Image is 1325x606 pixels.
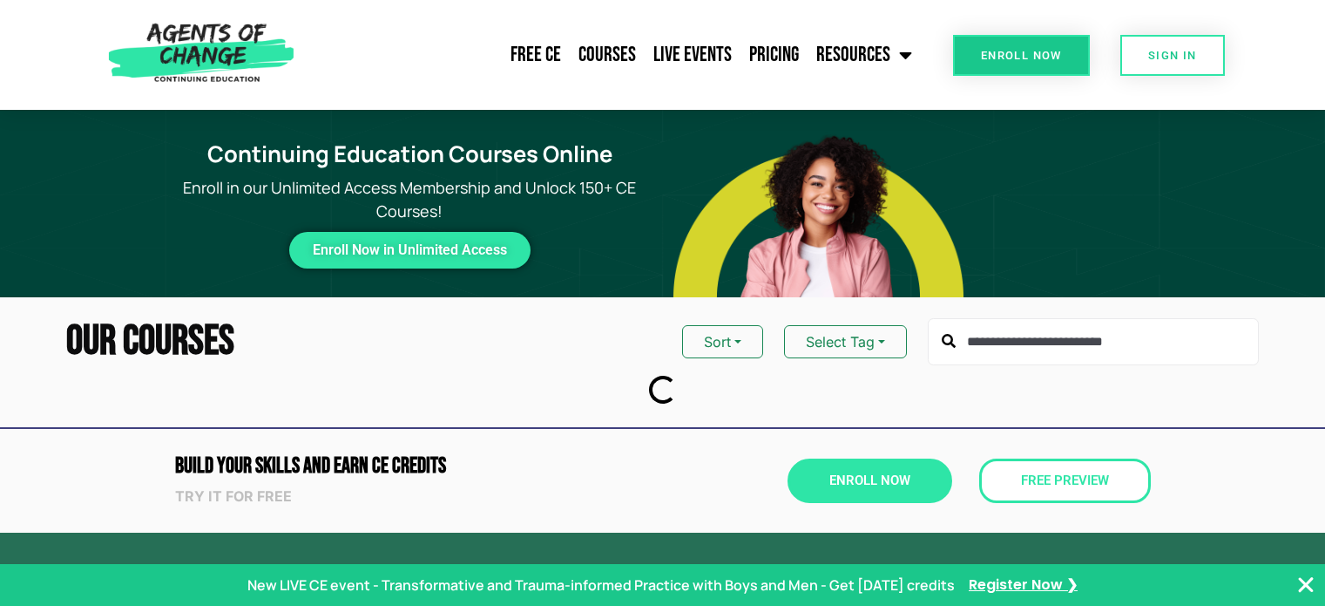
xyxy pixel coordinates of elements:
h2: Build Your Skills and Earn CE CREDITS [175,455,654,477]
p: New LIVE CE event - Transformative and Trauma-informed Practice with Boys and Men - Get [DATE] cr... [247,575,955,596]
strong: Try it for free [175,487,292,505]
span: Enroll Now [829,474,910,487]
button: Close Banner [1295,575,1316,596]
nav: Menu [302,33,921,77]
a: SIGN IN [1120,35,1225,76]
a: Enroll Now [788,459,952,503]
a: Live Events [645,33,740,77]
span: Enroll Now [981,50,1062,61]
span: SIGN IN [1148,50,1197,61]
a: Free Preview [979,459,1151,503]
a: Pricing [740,33,808,77]
a: Free CE [502,33,570,77]
a: Resources [808,33,921,77]
a: Courses [570,33,645,77]
button: Select Tag [784,325,907,358]
h2: Our Courses [66,321,234,363]
h1: Continuing Education Courses Online [167,141,652,168]
a: Enroll Now [953,35,1090,76]
span: Enroll Now in Unlimited Access [313,246,507,255]
a: Enroll Now in Unlimited Access [289,232,531,269]
button: Sort [682,325,763,358]
p: Enroll in our Unlimited Access Membership and Unlock 150+ CE Courses! [157,176,662,223]
a: Register Now ❯ [969,575,1078,595]
span: Free Preview [1021,474,1109,487]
